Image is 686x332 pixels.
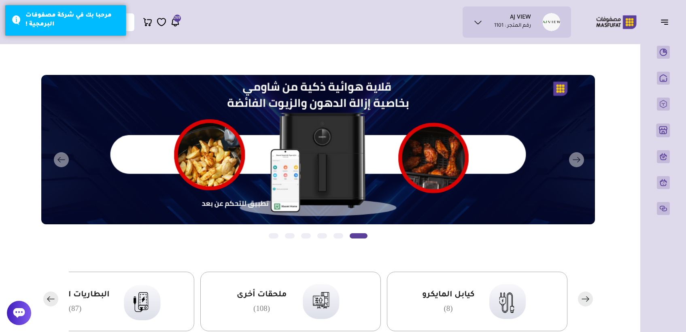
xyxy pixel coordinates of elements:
[200,272,381,331] a: ملحقات أخرى (108)
[269,233,278,238] button: Slide 1
[494,22,531,30] p: رقم المتجر : 1101
[422,290,475,300] span: كيابل المايكرو
[350,233,367,238] button: Slide 1
[590,14,642,30] img: Logo
[301,233,311,238] button: Slide 1
[285,233,295,238] button: Slide 1
[14,272,194,331] a: البطاريات المتنقلة (87)
[333,233,343,238] button: Slide 1
[542,13,561,31] img: AJ VIEW
[237,290,287,300] span: ملحقات أخرى
[253,304,270,313] span: (108)
[317,233,327,238] button: Slide 1
[69,304,81,313] span: (87)
[444,304,453,313] span: (8)
[170,17,180,27] a: 269
[25,11,120,30] div: مرحبا بك في شركة مصفوفات البرمجية !
[174,15,180,22] span: 269
[510,14,531,22] h1: AJ VIEW
[387,272,567,331] a: كيابل المايكرو (8)
[40,290,110,300] span: البطاريات المتنقلة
